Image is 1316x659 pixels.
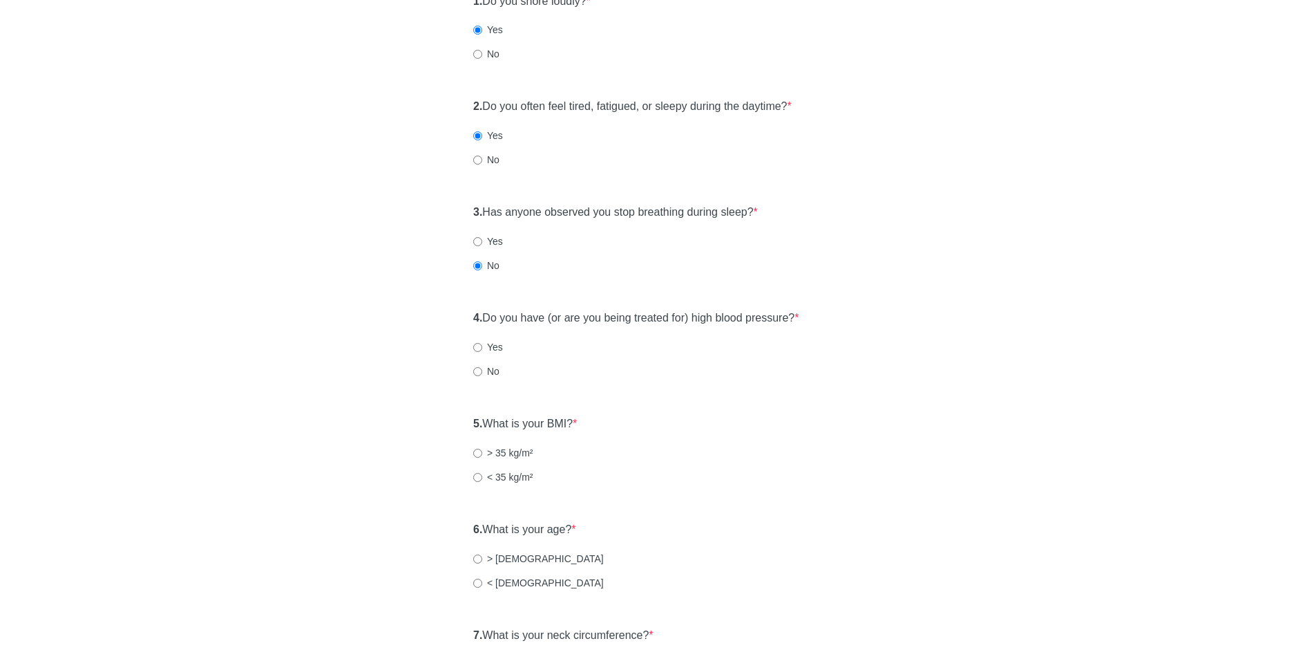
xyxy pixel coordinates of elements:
label: What is your neck circumference? [473,628,654,644]
label: Do you often feel tired, fatigued, or sleepy during the daytime? [473,99,792,115]
input: No [473,261,482,270]
label: Yes [473,129,503,142]
input: No [473,50,482,59]
input: Yes [473,237,482,246]
label: > 35 kg/m² [473,446,533,460]
input: > 35 kg/m² [473,449,482,458]
label: No [473,153,499,167]
strong: 5. [473,418,482,429]
strong: 6. [473,523,482,535]
label: No [473,47,499,61]
input: > [DEMOGRAPHIC_DATA] [473,555,482,564]
label: < [DEMOGRAPHIC_DATA] [473,576,604,590]
label: Has anyone observed you stop breathing during sleep? [473,205,758,221]
label: Yes [473,23,503,37]
label: < 35 kg/m² [473,470,533,484]
input: < [DEMOGRAPHIC_DATA] [473,579,482,588]
input: No [473,367,482,376]
label: Yes [473,340,503,354]
label: No [473,364,499,378]
label: Do you have (or are you being treated for) high blood pressure? [473,310,799,326]
input: < 35 kg/m² [473,473,482,482]
strong: 2. [473,100,482,112]
label: What is your age? [473,522,576,538]
strong: 4. [473,312,482,324]
input: Yes [473,343,482,352]
input: No [473,156,482,165]
strong: 3. [473,206,482,218]
input: Yes [473,26,482,35]
label: Yes [473,234,503,248]
label: No [473,259,499,272]
strong: 7. [473,629,482,641]
input: Yes [473,131,482,140]
label: What is your BMI? [473,416,577,432]
label: > [DEMOGRAPHIC_DATA] [473,552,604,566]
